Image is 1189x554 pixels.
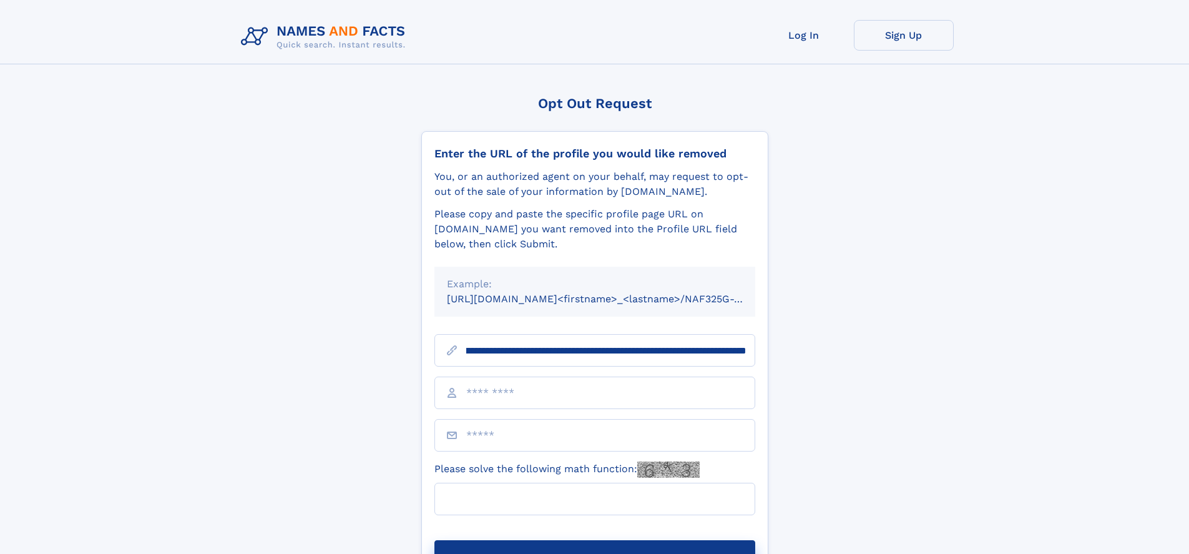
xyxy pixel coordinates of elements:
[434,207,755,252] div: Please copy and paste the specific profile page URL on [DOMAIN_NAME] you want removed into the Pr...
[421,96,768,111] div: Opt Out Request
[434,462,700,478] label: Please solve the following math function:
[854,20,954,51] a: Sign Up
[236,20,416,54] img: Logo Names and Facts
[754,20,854,51] a: Log In
[434,147,755,161] div: Enter the URL of the profile you would like removed
[434,169,755,199] div: You, or an authorized agent on your behalf, may request to opt-out of the sale of your informatio...
[447,277,743,292] div: Example:
[447,293,779,305] small: [URL][DOMAIN_NAME]<firstname>_<lastname>/NAF325G-xxxxxxxx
